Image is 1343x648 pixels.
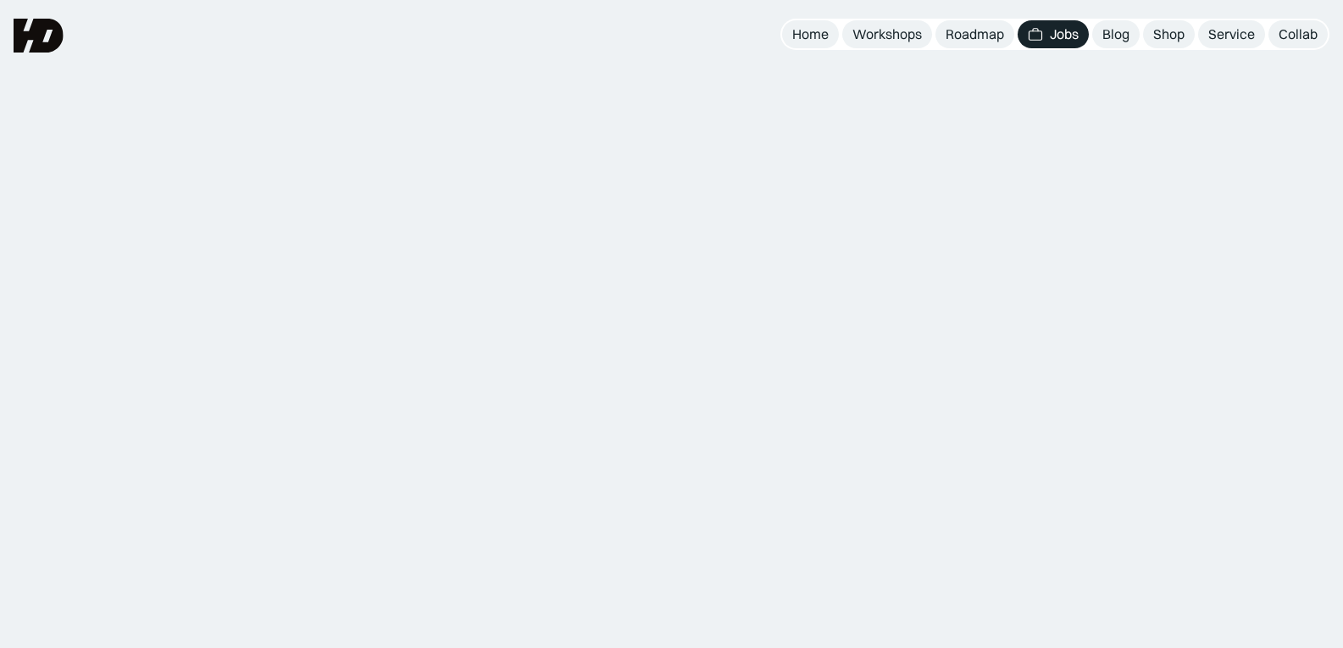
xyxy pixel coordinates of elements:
div: Roadmap [946,25,1004,43]
a: Workshops [842,20,932,48]
div: Jobs [1050,25,1079,43]
a: Blog [1092,20,1140,48]
a: Collab [1268,20,1328,48]
a: Jobs [1018,20,1089,48]
div: Blog [1102,25,1129,43]
div: Service [1208,25,1255,43]
div: Collab [1279,25,1318,43]
div: Home [792,25,829,43]
a: Service [1198,20,1265,48]
a: Roadmap [935,20,1014,48]
a: Shop [1143,20,1195,48]
div: Workshops [852,25,922,43]
a: Home [782,20,839,48]
div: Shop [1153,25,1185,43]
